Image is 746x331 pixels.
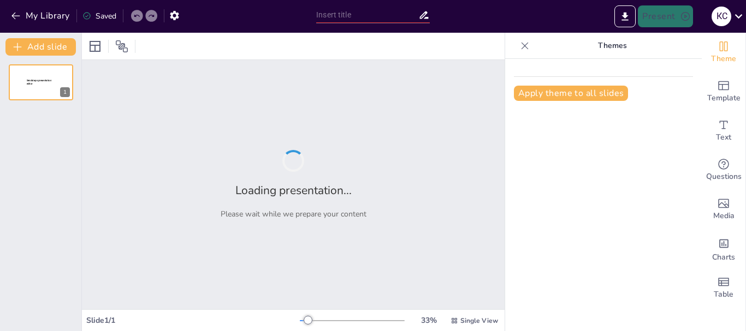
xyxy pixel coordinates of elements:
[514,86,628,101] button: Apply theme to all slides
[534,33,691,59] p: Themes
[221,209,366,219] p: Please wait while we prepare your content
[714,288,733,300] span: Table
[9,64,73,100] div: 1
[82,11,116,21] div: Saved
[86,315,300,326] div: Slide 1 / 1
[8,7,74,25] button: My Library
[713,210,735,222] span: Media
[27,79,51,85] span: Sendsteps presentation editor
[316,7,418,23] input: Insert title
[614,5,636,27] button: Export to PowerPoint
[702,229,745,268] div: Add charts and graphs
[706,171,742,183] span: Questions
[702,111,745,151] div: Add text boxes
[115,40,128,53] span: Position
[5,38,76,56] button: Add slide
[702,33,745,72] div: Change the overall theme
[712,251,735,263] span: Charts
[86,38,104,55] div: Layout
[702,72,745,111] div: Add ready made slides
[707,92,741,104] span: Template
[711,53,736,65] span: Theme
[702,190,745,229] div: Add images, graphics, shapes or video
[235,183,352,198] h2: Loading presentation...
[460,316,498,325] span: Single View
[638,5,692,27] button: Present
[416,315,442,326] div: 33 %
[60,87,70,97] div: 1
[716,131,731,143] span: Text
[712,7,731,26] div: К С
[702,151,745,190] div: Get real-time input from your audience
[702,268,745,308] div: Add a table
[712,5,731,27] button: К С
